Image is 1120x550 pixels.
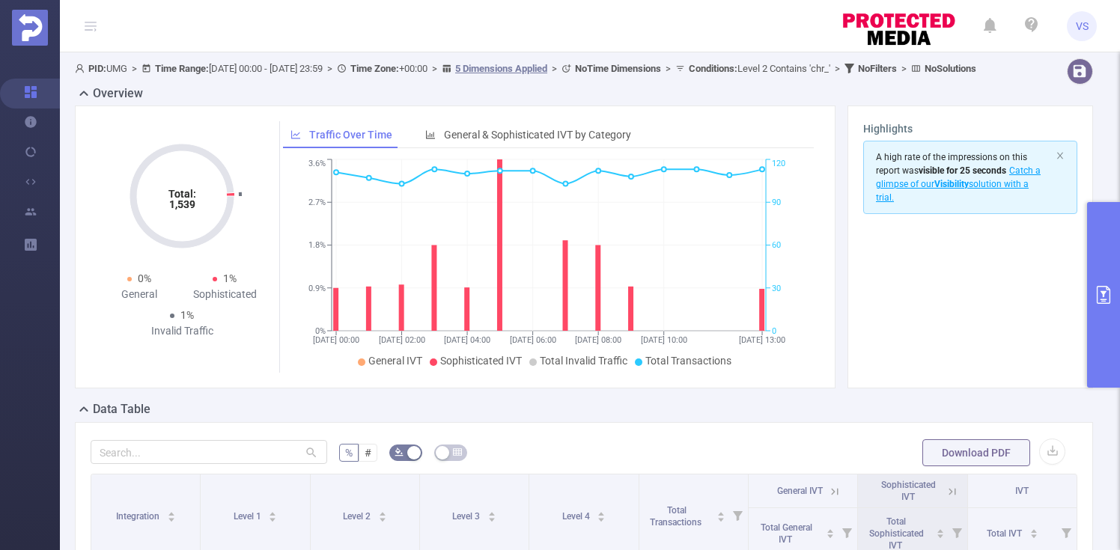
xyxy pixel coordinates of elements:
input: Search... [91,440,327,464]
div: Sort [378,510,387,519]
div: Invalid Traffic [139,323,225,339]
span: > [897,63,911,74]
span: > [661,63,675,74]
div: Sort [268,510,277,519]
tspan: [DATE] 02:00 [378,335,424,345]
span: was [902,165,1006,176]
tspan: 60 [772,241,781,251]
span: General IVT [368,355,422,367]
b: Time Zone: [350,63,399,74]
tspan: [DATE] 00:00 [313,335,359,345]
div: Sort [826,527,835,536]
tspan: 2.7% [308,198,326,207]
img: Protected Media [12,10,48,46]
span: > [323,63,337,74]
button: icon: close [1056,147,1065,164]
span: > [427,63,442,74]
u: 5 Dimensions Applied [455,63,547,74]
b: Conditions : [689,63,737,74]
span: UMG [DATE] 00:00 - [DATE] 23:59 +00:00 [75,63,976,74]
i: icon: table [453,447,462,456]
div: Sort [597,510,606,519]
b: No Solutions [925,63,976,74]
h2: Overview [93,85,143,103]
span: Total Invalid Traffic [540,355,627,367]
div: Sort [716,510,725,519]
span: Level 2 [343,511,373,522]
span: Sophisticated IVT [440,355,522,367]
i: icon: caret-up [269,510,277,514]
span: General & Sophisticated IVT by Category [444,129,631,141]
span: Integration [116,511,162,522]
span: Level 3 [452,511,482,522]
b: Visibility [934,179,969,189]
i: icon: caret-down [488,516,496,520]
i: icon: bar-chart [425,129,436,140]
div: Sort [487,510,496,519]
i: icon: close [1056,151,1065,160]
i: icon: caret-down [167,516,175,520]
tspan: 0.9% [308,284,326,293]
span: A high rate of the impressions on this report [876,152,1027,176]
i: icon: caret-up [1030,527,1038,531]
i: icon: caret-down [936,532,944,537]
span: Total Transactions [645,355,731,367]
i: icon: caret-down [378,516,386,520]
span: Total Transactions [650,505,704,528]
span: Catch a glimpse of our solution with a trial. [876,165,1041,203]
i: icon: user [75,64,88,73]
span: % [345,447,353,459]
h3: Highlights [863,121,1077,137]
span: # [365,447,371,459]
span: General IVT [777,486,823,496]
tspan: 120 [772,159,785,169]
span: Level 2 Contains 'chr_' [689,63,830,74]
span: > [830,63,844,74]
span: > [547,63,561,74]
div: Sort [1029,527,1038,536]
i: icon: caret-up [827,527,835,531]
tspan: Total: [168,188,196,200]
i: icon: caret-down [716,516,725,520]
i: icon: caret-down [827,532,835,537]
span: Level 1 [234,511,264,522]
b: Time Range: [155,63,209,74]
tspan: 0 [772,326,776,336]
i: icon: caret-up [936,527,944,531]
b: visible for 25 seconds [919,165,1006,176]
button: Download PDF [922,439,1030,466]
i: icon: caret-up [597,510,606,514]
tspan: [DATE] 13:00 [739,335,785,345]
i: icon: caret-down [269,516,277,520]
tspan: 90 [772,198,781,207]
i: icon: caret-up [378,510,386,514]
tspan: 1,539 [169,198,195,210]
div: Sophisticated [182,287,267,302]
span: Sophisticated IVT [881,480,936,502]
span: Total IVT [987,528,1024,539]
span: 1% [180,309,194,321]
i: icon: caret-down [1030,532,1038,537]
span: Total General IVT [761,522,812,545]
tspan: 1.8% [308,241,326,251]
i: icon: line-chart [290,129,301,140]
tspan: 0% [315,326,326,336]
span: VS [1076,11,1089,41]
tspan: [DATE] 04:00 [444,335,490,345]
span: Traffic Over Time [309,129,392,141]
tspan: 30 [772,284,781,293]
span: Level 4 [562,511,592,522]
i: icon: caret-up [716,510,725,514]
tspan: [DATE] 06:00 [509,335,556,345]
i: icon: caret-down [597,516,606,520]
tspan: 3.6% [308,159,326,169]
b: No Filters [858,63,897,74]
i: icon: caret-up [488,510,496,514]
div: Sort [167,510,176,519]
i: icon: caret-up [167,510,175,514]
b: PID: [88,63,106,74]
i: icon: bg-colors [395,447,404,456]
span: > [127,63,141,74]
span: 0% [138,272,151,284]
span: 1% [223,272,237,284]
